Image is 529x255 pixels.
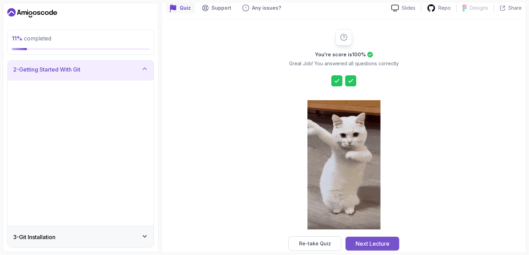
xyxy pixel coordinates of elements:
[288,236,341,251] button: Re-take Quiz
[299,240,331,247] div: Re-take Quiz
[198,2,235,13] button: Support button
[238,2,285,13] button: Feedback button
[12,35,23,42] span: 11 %
[12,35,51,42] span: completed
[421,4,456,12] a: Repo
[494,4,522,11] button: Share
[166,2,195,13] button: quiz button
[13,65,80,74] h3: 2 - Getting Started With Git
[386,4,421,12] a: Slides
[307,100,380,229] img: cool-cat
[289,60,399,67] p: Great Job! You answered all questions correctly
[8,226,154,248] button: 3-Git Installation
[346,237,399,251] button: Next Lecture
[315,51,366,58] h2: You're score is 100 %
[13,233,55,241] h3: 3 - Git Installation
[7,7,57,18] a: Dashboard
[212,4,231,11] p: Support
[402,4,415,11] p: Slides
[356,239,389,248] div: Next Lecture
[180,4,191,11] p: Quiz
[252,4,281,11] p: Any issues?
[438,4,451,11] p: Repo
[508,4,522,11] p: Share
[8,58,154,81] button: 2-Getting Started With Git
[470,4,488,11] p: Designs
